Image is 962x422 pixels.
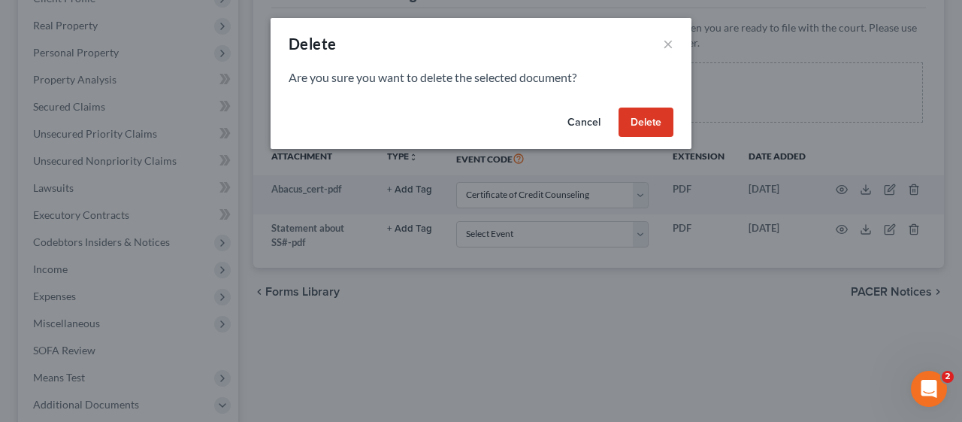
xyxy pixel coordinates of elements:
button: × [663,35,673,53]
p: Are you sure you want to delete the selected document? [289,69,673,87]
iframe: Intercom live chat [911,371,947,407]
button: Cancel [555,108,613,138]
button: Delete [619,108,673,138]
div: Delete [289,33,336,54]
span: 2 [942,371,954,383]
